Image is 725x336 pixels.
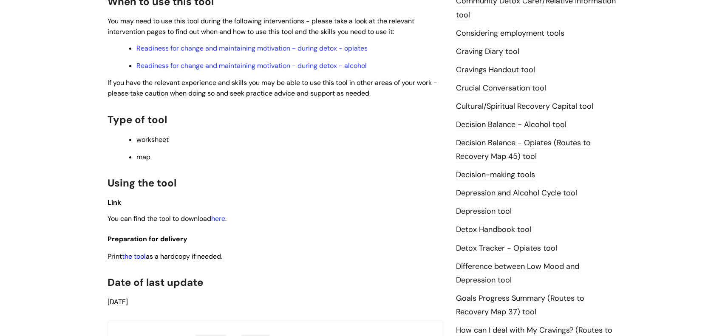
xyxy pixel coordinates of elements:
a: Cravings Handout tool [456,65,535,76]
a: Considering employment tools [456,28,564,39]
a: Depression tool [456,206,512,217]
a: here [211,214,225,223]
a: Detox Handbook tool [456,224,531,235]
span: worksheet [136,135,169,144]
span: You can find the tool to download . [108,214,227,223]
a: Readiness for change and maintaining motivation - during detox - opiates [136,44,368,53]
a: Detox Tracker - Opiates tool [456,243,557,254]
span: If you have the relevant experience and skills you may be able to use this tool in other areas of... [108,78,437,98]
span: Link [108,198,121,207]
span: Date of last update [108,276,203,289]
span: [DATE] [108,297,128,306]
a: Craving Diary tool [456,46,519,57]
a: Decision Balance - Opiates (Routes to Recovery Map 45) tool [456,138,591,162]
span: Print as a hardcopy if needed. [108,252,222,261]
span: You may need to use this tool during the following interventions - please take a look at the rele... [108,17,414,36]
a: Readiness for change and maintaining motivation - during detox - alcohol [136,61,367,70]
span: Preparation for delivery [108,234,187,243]
a: Depression and Alcohol Cycle tool [456,188,577,199]
span: Type of tool [108,113,167,126]
a: the tool [122,252,146,261]
a: Crucial Conversation tool [456,83,546,94]
span: map [136,152,150,161]
a: Goals Progress Summary (Routes to Recovery Map 37) tool [456,293,584,318]
a: Cultural/Spiritual Recovery Capital tool [456,101,593,112]
a: Decision Balance - Alcohol tool [456,119,566,130]
span: Using the tool [108,176,176,189]
a: Decision-making tools [456,169,535,181]
a: Difference between Low Mood and Depression tool [456,261,579,286]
